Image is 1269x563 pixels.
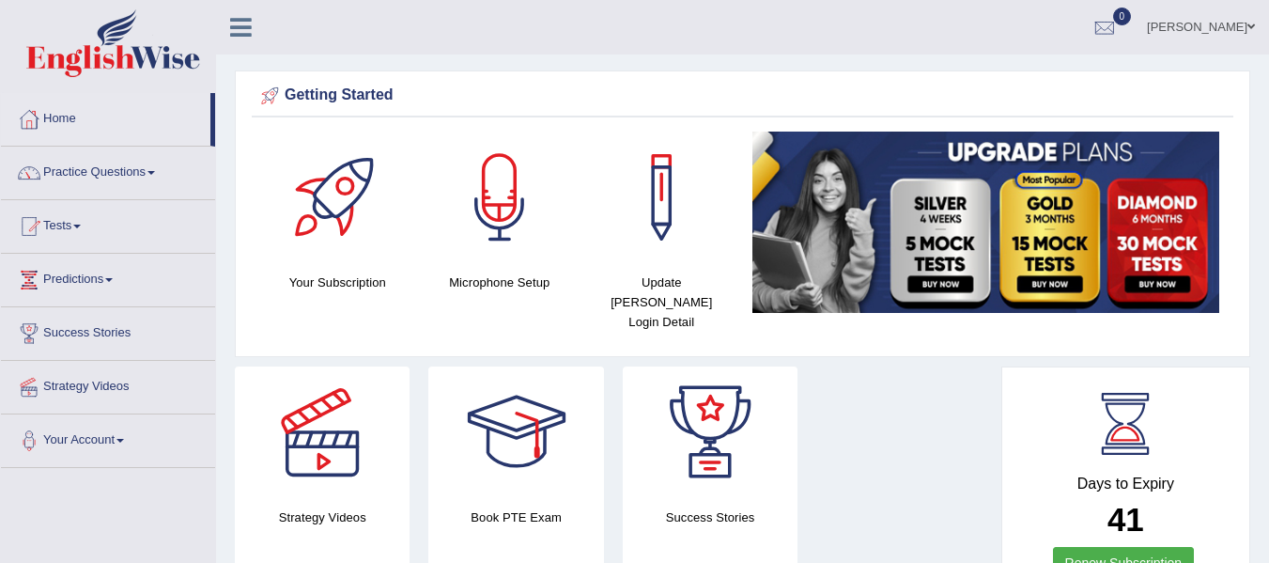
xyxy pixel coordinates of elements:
[1,147,215,194] a: Practice Questions
[1107,501,1144,538] b: 41
[428,508,603,527] h4: Book PTE Exam
[428,273,572,292] h4: Microphone Setup
[235,508,410,527] h4: Strategy Videos
[1,361,215,408] a: Strategy Videos
[1,200,215,247] a: Tests
[1,254,215,301] a: Predictions
[1,414,215,461] a: Your Account
[256,82,1229,110] div: Getting Started
[590,273,734,332] h4: Update [PERSON_NAME] Login Detail
[1023,476,1229,493] h4: Days to Expiry
[1,93,210,140] a: Home
[752,132,1220,313] img: small5.jpg
[623,508,797,527] h4: Success Stories
[266,273,410,292] h4: Your Subscription
[1113,8,1132,25] span: 0
[1,307,215,354] a: Success Stories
